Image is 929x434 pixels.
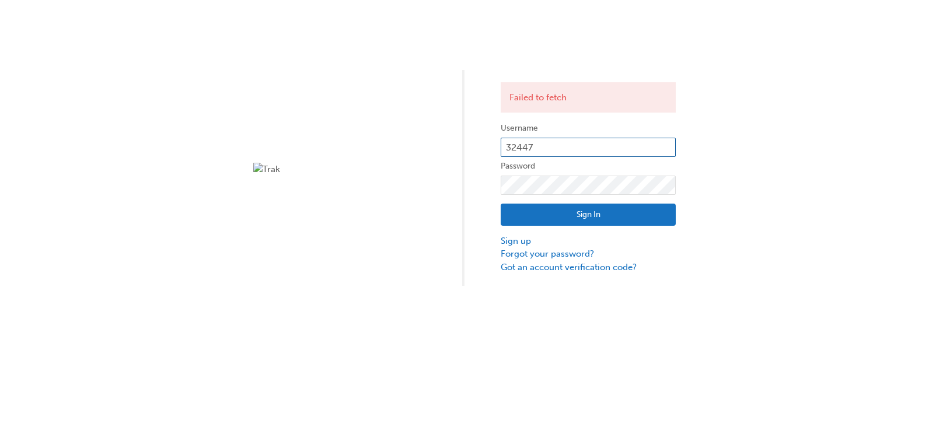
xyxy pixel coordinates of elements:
label: Password [501,159,676,173]
button: Sign In [501,204,676,226]
a: Got an account verification code? [501,261,676,274]
div: Failed to fetch [501,82,676,113]
label: Username [501,121,676,135]
a: Forgot your password? [501,247,676,261]
img: Trak [253,163,428,176]
a: Sign up [501,235,676,248]
input: Username [501,138,676,157]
